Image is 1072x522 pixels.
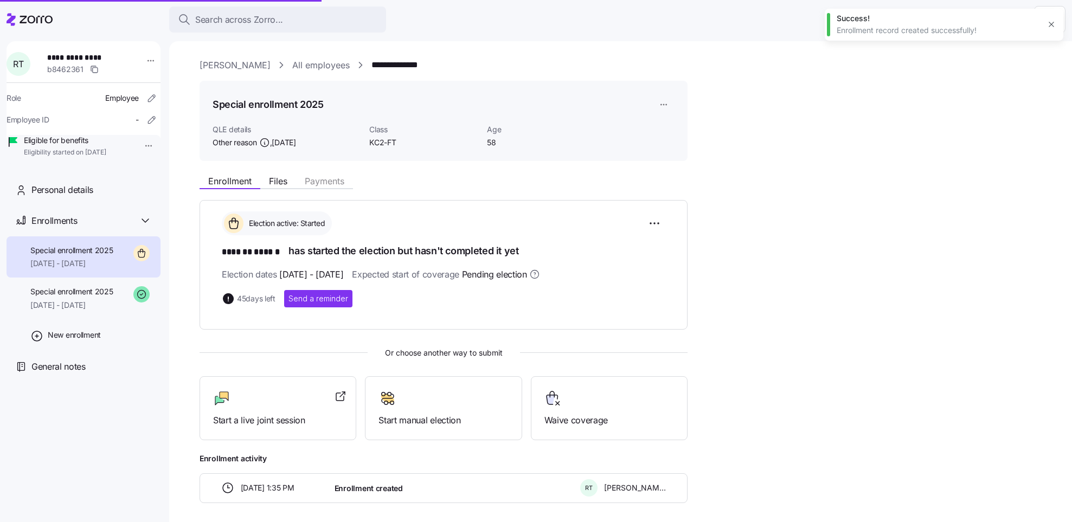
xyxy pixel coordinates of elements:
span: Age [487,124,596,135]
span: [DATE] - [DATE] [30,300,113,311]
span: Start manual election [378,414,508,427]
span: Send a reminder [288,293,348,304]
button: Search across Zorro... [169,7,386,33]
span: Election dates [222,268,343,281]
span: Eligibility started on [DATE] [24,148,106,157]
span: Expected start of coverage [352,268,540,281]
span: Enrollment activity [200,453,688,464]
span: b8462361 [47,64,84,75]
span: 45 days left [237,293,275,304]
span: [DATE] - [DATE] [279,268,343,281]
span: [DATE] - [DATE] [30,258,113,269]
span: [PERSON_NAME] [604,482,666,493]
span: 58 [487,137,596,148]
span: Start a live joint session [213,414,343,427]
h1: has started the election but hasn't completed it yet [222,244,665,259]
span: Special enrollment 2025 [30,245,113,256]
span: New enrollment [48,330,101,340]
div: Enrollment record created successfully! [837,25,1039,36]
span: [DATE] 1:35 PM [241,482,294,493]
a: All employees [292,59,350,72]
span: KC2-FT [369,137,478,148]
span: Enrollments [31,214,77,228]
span: Files [269,177,287,185]
span: Other reason , [213,137,296,148]
span: Personal details [31,183,93,197]
span: - [136,114,139,125]
span: Or choose another way to submit [200,347,688,359]
span: Employee [105,93,139,104]
span: Special enrollment 2025 [30,286,113,297]
span: QLE details [213,124,361,135]
h1: Special enrollment 2025 [213,98,324,111]
span: R T [585,485,593,491]
span: R T [13,60,23,68]
button: Send a reminder [284,290,352,307]
span: Class [369,124,478,135]
div: Success! [837,13,1039,24]
span: Eligible for benefits [24,135,106,146]
span: Pending election [462,268,527,281]
span: Search across Zorro... [195,13,283,27]
span: [DATE] [272,137,296,148]
span: General notes [31,360,86,373]
span: Enrollment [208,177,252,185]
a: [PERSON_NAME] [200,59,271,72]
span: Employee ID [7,114,49,125]
span: Election active: Started [246,218,325,229]
span: Enrollment created [335,483,403,494]
span: Role [7,93,21,104]
span: Waive coverage [544,414,674,427]
span: Payments [305,177,344,185]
